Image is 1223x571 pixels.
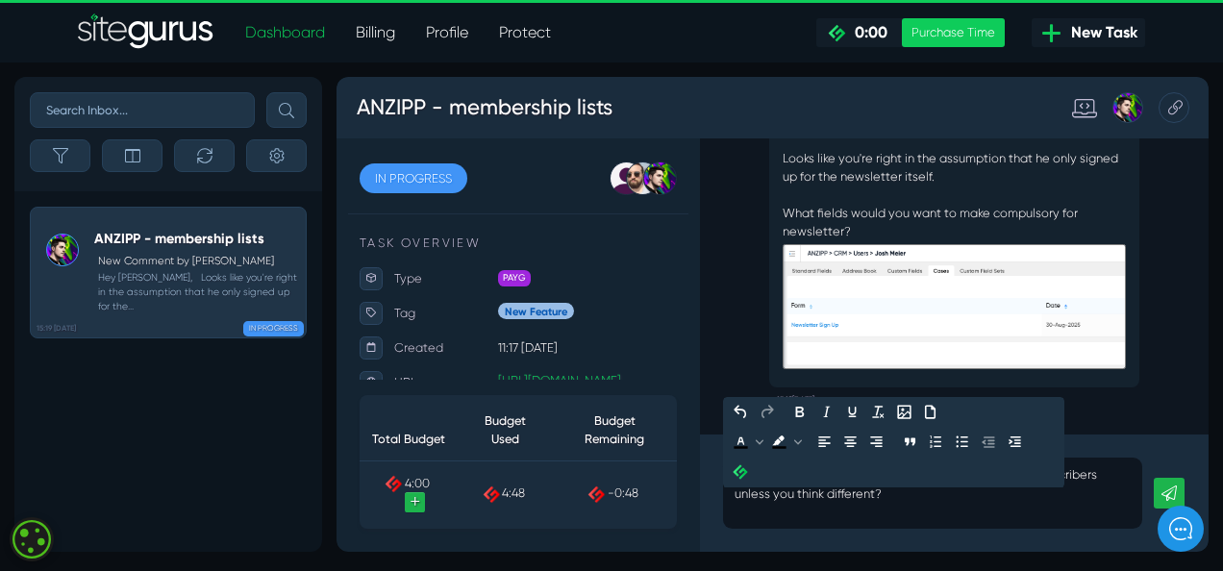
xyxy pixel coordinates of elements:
[24,13,346,63] h3: ANZIPP - membership lists
[29,152,356,183] h2: How can we help?
[72,367,202,396] p: URL
[902,18,1005,47] div: Purchase Time
[488,403,521,435] button: Undo
[847,23,887,41] span: 0:00
[29,31,140,62] img: Company Logo
[270,403,426,481] th: Budget Remaining
[726,403,759,435] button: Upload File
[766,440,799,473] button: Bullet list
[550,388,597,419] small: 15:19[DATE]
[202,370,356,388] a: [URL][DOMAIN_NAME]
[202,283,297,303] span: New Feature
[72,281,202,310] p: Tag
[816,18,1005,47] a: 0:00 Purchase Time
[340,13,411,52] a: Billing
[29,109,163,145] a: IN PROGRESS
[1028,19,1066,58] div: Copy this Task URL
[80,441,113,457] span: Home
[558,159,986,205] p: What fields would you want to make compulsory for newsletter?
[72,324,202,353] p: Created
[562,403,595,435] button: Bold
[30,207,307,338] a: 15:19 [DATE] ANZIPP - membership listsNew Comment by [PERSON_NAME] Hey [PERSON_NAME], Looks like ...
[208,511,237,530] span: 4:48
[10,517,54,561] div: Cookie consent button
[484,13,566,52] a: Protect
[30,92,255,128] input: Search Inbox...
[595,403,628,435] button: Italic
[98,254,298,270] p: New Comment by [PERSON_NAME]
[628,403,661,435] button: Underline
[78,13,214,52] img: Sitegurus Logo
[78,13,214,52] a: SiteGurus
[1158,506,1204,552] iframe: gist-messenger-bubble-iframe
[901,19,951,58] div: Standard
[94,270,298,314] small: Hey [PERSON_NAME], Looks like you're right in the assumption that he only signed up for the...
[488,478,521,510] button: Insert Credit Icon
[260,441,316,457] span: Messages
[799,440,832,473] button: Decrease indent
[243,321,303,336] span: IN PROGRESS
[693,403,726,435] button: Insert/edit image
[124,229,231,244] span: New conversation
[86,499,117,517] span: 4:00
[521,403,554,435] button: Redo
[152,403,269,481] th: Budget Used
[1063,21,1137,44] span: New Task
[202,324,425,353] p: 11:17 [DATE]
[734,440,766,473] button: Numbered list
[411,13,484,52] a: Profile
[230,13,340,52] a: Dashboard
[29,195,425,218] p: TASK OVERVIEW
[626,440,659,473] button: Align center
[701,440,734,473] button: Blockquote
[72,237,202,266] p: Type
[537,440,585,473] div: Background color Black
[30,217,355,256] button: New conversation
[29,117,356,148] h1: Hello [PERSON_NAME] Check!
[94,231,298,247] h5: ANZIPP - membership lists
[558,89,986,136] p: Looks like you're right in the assumption that he only signed up for the newsletter itself.
[593,440,626,473] button: Align left
[951,19,1009,58] div: Josh Carter
[339,511,378,530] span: -0:48
[86,520,111,545] a: +
[29,403,152,481] th: Total Budget
[488,440,537,473] div: Text color Black
[832,440,864,473] button: Increase indent
[37,322,76,334] b: 15:19 [DATE]
[202,241,242,261] span: PAYG
[661,403,693,435] button: Clear formatting
[659,440,691,473] button: Align right
[1032,18,1145,47] a: New Task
